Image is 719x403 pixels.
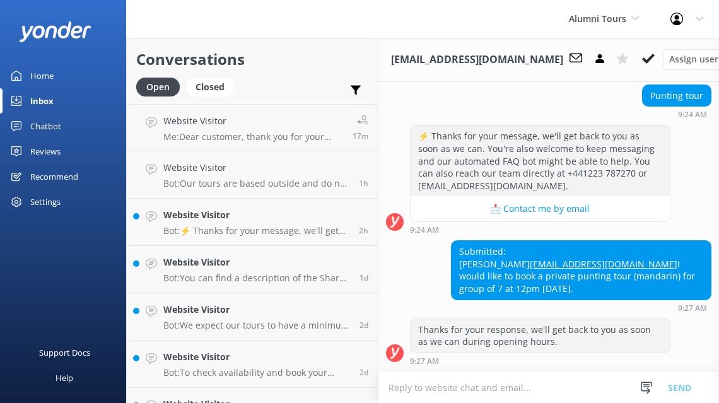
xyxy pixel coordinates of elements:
[163,272,350,284] p: Bot: You can find a description of the Shared Cambridge University Walking Tour, led by Universit...
[678,111,707,119] strong: 9:24 AM
[353,131,368,141] span: Aug 25 2025 10:42am (UTC +01:00) Europe/Dublin
[410,225,670,234] div: Aug 22 2025 09:24am (UTC +01:00) Europe/Dublin
[669,52,718,66] span: Assign user
[163,255,350,269] h4: Website Visitor
[127,246,378,293] a: Website VisitorBot:You can find a description of the Shared Cambridge University Walking Tour, le...
[163,178,349,189] p: Bot: Our tours are based outside and do not guarantee entry to colleges unless a relevant add-on ...
[19,21,91,42] img: yonder-white-logo.png
[642,110,711,119] div: Aug 22 2025 09:24am (UTC +01:00) Europe/Dublin
[56,365,73,390] div: Help
[30,189,61,214] div: Settings
[678,305,707,312] strong: 9:27 AM
[411,196,670,221] button: 📩 Contact me by email
[163,320,350,331] p: Bot: We expect our tours to have a minimum of 2 people for the tour to go ahead.
[163,225,349,237] p: Bot: ⚡ Thanks for your message, we'll get back to you as soon as we can. You're also welcome to k...
[163,208,349,222] h4: Website Visitor
[359,367,368,378] span: Aug 23 2025 06:49am (UTC +01:00) Europe/Dublin
[163,367,350,378] p: Bot: To check availability and book your Cambridge & Oxford Alumni Tour, please visit [URL][DOMAI...
[136,47,368,71] h2: Conversations
[359,178,368,189] span: Aug 25 2025 09:07am (UTC +01:00) Europe/Dublin
[186,78,234,96] div: Closed
[127,104,378,151] a: Website VisitorMe:Dear customer, thank you for your message. Could you please clarify what you me...
[359,320,368,330] span: Aug 23 2025 10:53am (UTC +01:00) Europe/Dublin
[359,225,368,236] span: Aug 25 2025 08:28am (UTC +01:00) Europe/Dublin
[410,226,439,234] strong: 9:24 AM
[410,358,439,365] strong: 9:27 AM
[30,63,54,88] div: Home
[136,79,186,93] a: Open
[127,341,378,388] a: Website VisitorBot:To check availability and book your Cambridge & Oxford Alumni Tour, please vis...
[30,139,61,164] div: Reviews
[186,79,240,93] a: Closed
[391,52,563,68] h3: [EMAIL_ADDRESS][DOMAIN_NAME]
[127,293,378,341] a: Website VisitorBot:We expect our tours to have a minimum of 2 people for the tour to go ahead.2d
[163,161,349,175] h4: Website Visitor
[127,199,378,246] a: Website VisitorBot:⚡ Thanks for your message, we'll get back to you as soon as we can. You're als...
[127,151,378,199] a: Website VisitorBot:Our tours are based outside and do not guarantee entry to colleges unless a re...
[39,340,90,365] div: Support Docs
[530,258,677,270] a: [EMAIL_ADDRESS][DOMAIN_NAME]
[359,272,368,283] span: Aug 23 2025 06:29pm (UTC +01:00) Europe/Dublin
[163,131,343,143] p: Me: Dear customer, thank you for your message. Could you please clarify what you mean? Kind regards.
[30,114,61,139] div: Chatbot
[411,126,670,196] div: ⚡ Thanks for your message, we'll get back to you as soon as we can. You're also welcome to keep m...
[136,78,180,96] div: Open
[451,303,711,312] div: Aug 22 2025 09:27am (UTC +01:00) Europe/Dublin
[411,319,670,353] div: Thanks for your response, we'll get back to you as soon as we can during opening hours.
[163,350,350,364] h4: Website Visitor
[569,13,626,25] span: Alumni Tours
[410,356,670,365] div: Aug 22 2025 09:27am (UTC +01:00) Europe/Dublin
[643,85,711,107] div: Punting tour
[452,241,711,299] div: Submitted: [PERSON_NAME] I would like to book a private punting tour (mandarin) for group of 7 at...
[163,303,350,317] h4: Website Visitor
[30,88,54,114] div: Inbox
[30,164,78,189] div: Recommend
[163,114,343,128] h4: Website Visitor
